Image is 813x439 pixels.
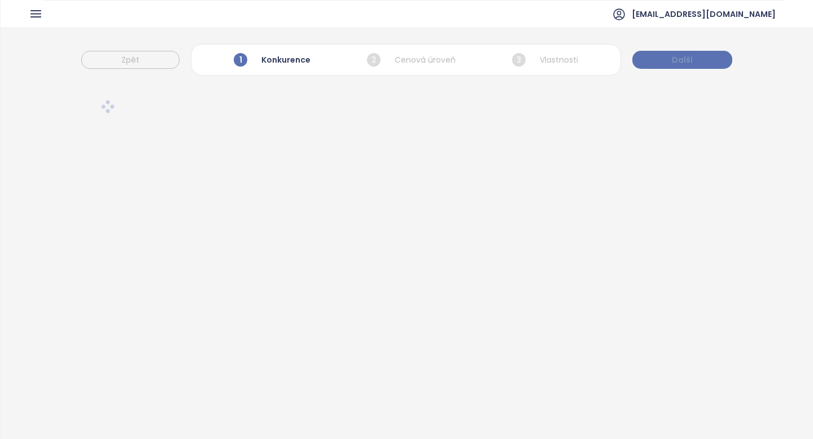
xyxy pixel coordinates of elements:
[121,54,139,66] span: Zpět
[509,50,581,69] div: Vlastnosti
[672,54,693,66] span: Další
[367,53,381,67] span: 2
[234,53,247,67] span: 1
[81,51,180,69] button: Zpět
[231,50,313,69] div: Konkurence
[632,1,776,28] span: [EMAIL_ADDRESS][DOMAIN_NAME]
[632,51,732,69] button: Další
[512,53,526,67] span: 3
[364,50,458,69] div: Cenová úroveň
